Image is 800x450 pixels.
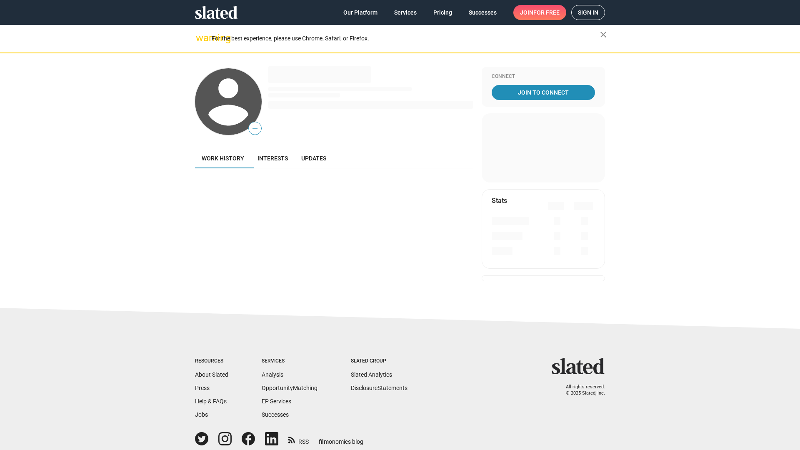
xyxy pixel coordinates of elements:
span: Join [520,5,560,20]
a: Slated Analytics [351,371,392,378]
span: film [319,438,329,445]
span: Successes [469,5,497,20]
span: Updates [301,155,326,162]
div: Services [262,358,317,365]
a: EP Services [262,398,291,405]
span: Pricing [433,5,452,20]
div: Connect [492,73,595,80]
span: Join To Connect [493,85,593,100]
span: Interests [257,155,288,162]
a: Interests [251,148,295,168]
a: Press [195,385,210,391]
span: — [249,123,261,134]
mat-icon: close [598,30,608,40]
a: Work history [195,148,251,168]
a: RSS [288,433,309,446]
a: Analysis [262,371,283,378]
a: DisclosureStatements [351,385,407,391]
a: OpportunityMatching [262,385,317,391]
span: Sign in [578,5,598,20]
a: Help & FAQs [195,398,227,405]
mat-card-title: Stats [492,196,507,205]
div: Slated Group [351,358,407,365]
div: For the best experience, please use Chrome, Safari, or Firefox. [212,33,600,44]
a: Sign in [571,5,605,20]
a: Join To Connect [492,85,595,100]
span: Work history [202,155,244,162]
a: Pricing [427,5,459,20]
mat-icon: warning [196,33,206,43]
a: Joinfor free [513,5,566,20]
a: Successes [462,5,503,20]
p: All rights reserved. © 2025 Slated, Inc. [557,384,605,396]
a: Successes [262,411,289,418]
a: About Slated [195,371,228,378]
a: Services [387,5,423,20]
span: Services [394,5,417,20]
a: Jobs [195,411,208,418]
span: Our Platform [343,5,377,20]
a: Updates [295,148,333,168]
a: filmonomics blog [319,431,363,446]
div: Resources [195,358,228,365]
span: for free [533,5,560,20]
a: Our Platform [337,5,384,20]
